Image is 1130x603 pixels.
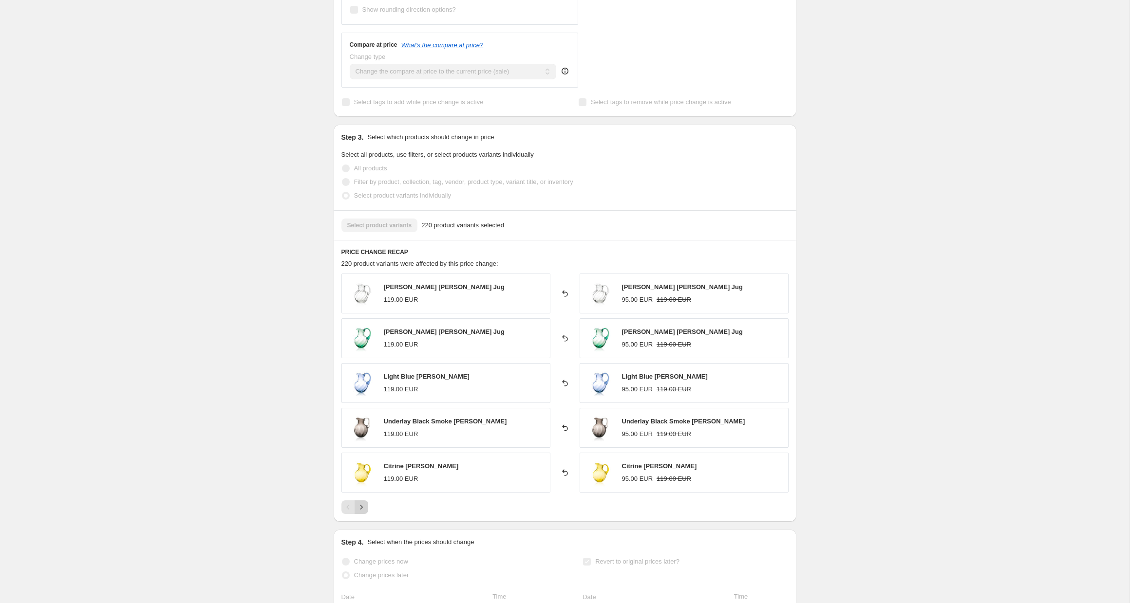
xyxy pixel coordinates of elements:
[734,593,748,600] span: Time
[384,295,418,305] div: 119.00 EUR
[591,98,731,106] span: Select tags to remove while price change is active
[347,279,376,308] img: product-936627_80x.jpg
[350,41,397,49] h3: Compare at price
[341,537,364,547] h2: Step 4.
[384,474,418,484] div: 119.00 EUR
[560,66,570,76] div: help
[622,373,708,380] span: Light Blue [PERSON_NAME]
[622,474,653,484] div: 95.00 EUR
[657,384,691,394] strike: 119.00 EUR
[585,324,614,353] img: product-456870_80x.jpg
[354,192,451,199] span: Select product variants individually
[384,373,470,380] span: Light Blue [PERSON_NAME]
[347,413,376,442] img: product-785409_80x.jpg
[657,474,691,484] strike: 119.00 EUR
[347,368,376,398] img: product-303554_80x.jpg
[341,500,368,514] nav: Pagination
[354,178,573,185] span: Filter by product, collection, tag, vendor, product type, variant title, or inventory
[585,279,614,308] img: product-936627_80x.jpg
[384,328,505,335] span: [PERSON_NAME] [PERSON_NAME] Jug
[401,41,484,49] button: What's the compare at price?
[622,418,745,425] span: Underlay Black Smoke [PERSON_NAME]
[362,6,456,13] span: Show rounding direction options?
[595,558,679,565] span: Revert to original prices later?
[585,368,614,398] img: product-303554_80x.jpg
[622,340,653,349] div: 95.00 EUR
[347,458,376,487] img: product-613805_80x.jpg
[354,571,409,579] span: Change prices later
[622,384,653,394] div: 95.00 EUR
[622,429,653,439] div: 95.00 EUR
[384,340,418,349] div: 119.00 EUR
[421,220,504,230] span: 220 product variants selected
[350,53,386,60] span: Change type
[384,429,418,439] div: 119.00 EUR
[585,458,614,487] img: product-613805_80x.jpg
[341,593,355,601] span: Date
[384,384,418,394] div: 119.00 EUR
[384,418,507,425] span: Underlay Black Smoke [PERSON_NAME]
[367,132,494,142] p: Select which products should change in price
[657,295,691,305] strike: 119.00 EUR
[347,324,376,353] img: product-456870_80x.jpg
[355,500,368,514] button: Next
[622,462,697,470] span: Citrine [PERSON_NAME]
[492,593,506,600] span: Time
[657,340,691,349] strike: 119.00 EUR
[622,328,743,335] span: [PERSON_NAME] [PERSON_NAME] Jug
[341,132,364,142] h2: Step 3.
[622,283,743,291] span: [PERSON_NAME] [PERSON_NAME] Jug
[341,260,498,267] span: 220 product variants were affected by this price change:
[341,248,789,256] h6: PRICE CHANGE RECAP
[583,593,596,601] span: Date
[354,164,387,172] span: All products
[657,429,691,439] strike: 119.00 EUR
[354,98,484,106] span: Select tags to add while price change is active
[354,558,408,565] span: Change prices now
[384,462,459,470] span: Citrine [PERSON_NAME]
[585,413,614,442] img: product-785409_80x.jpg
[367,537,474,547] p: Select when the prices should change
[622,295,653,305] div: 95.00 EUR
[384,283,505,291] span: [PERSON_NAME] [PERSON_NAME] Jug
[341,151,534,158] span: Select all products, use filters, or select products variants individually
